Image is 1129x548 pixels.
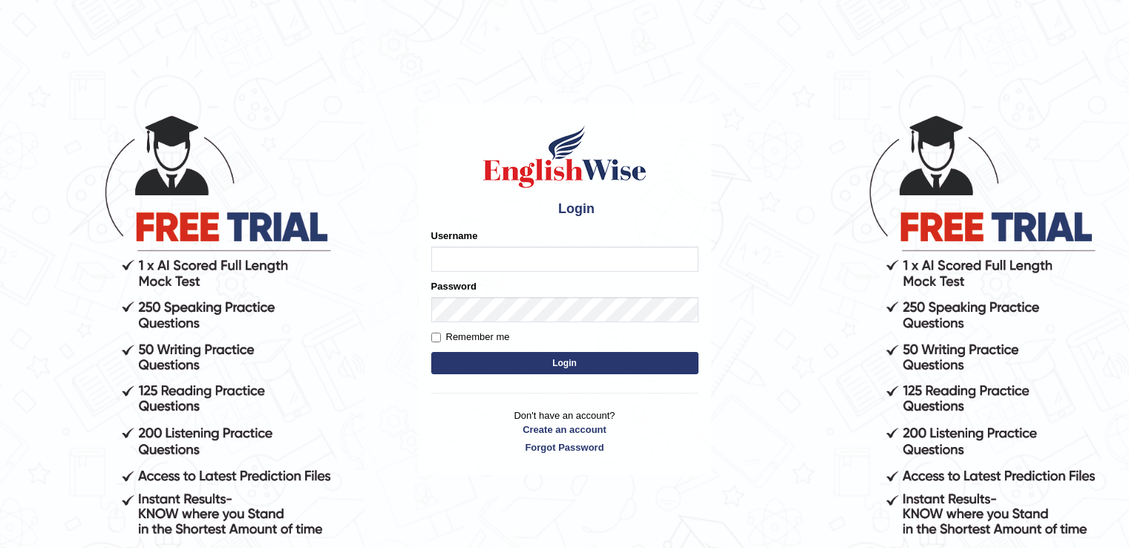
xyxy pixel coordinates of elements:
label: Username [431,229,478,243]
label: Remember me [431,330,510,345]
a: Create an account [431,423,698,437]
a: Forgot Password [431,440,698,454]
img: Logo of English Wise sign in for intelligent practice with AI [480,123,649,190]
button: Login [431,352,698,374]
label: Password [431,279,477,293]
p: Don't have an account? [431,408,698,454]
h4: Login [431,198,698,221]
input: Remember me [431,333,441,342]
